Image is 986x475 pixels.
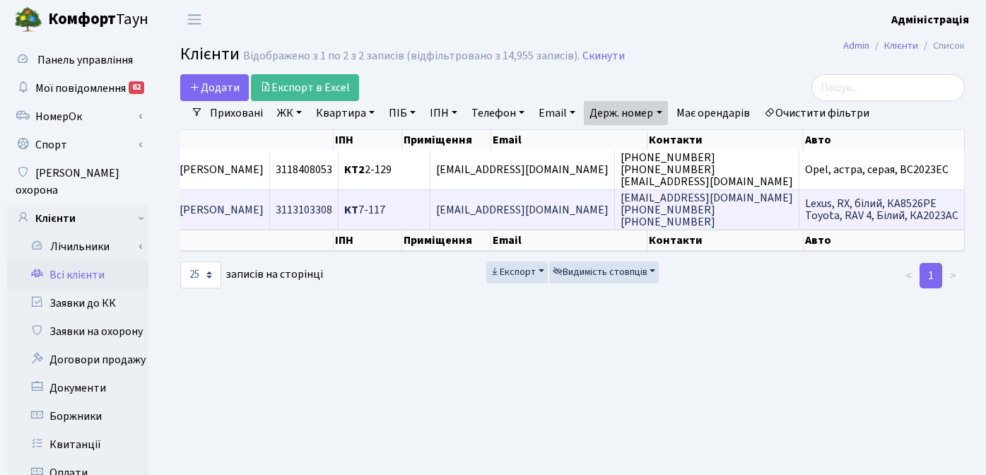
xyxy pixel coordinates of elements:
[7,74,148,102] a: Мої повідомлення62
[424,101,463,125] a: ІПН
[582,49,625,63] a: Скинути
[805,162,949,177] span: Opel, астра, серая, ВС2023ЕС
[310,101,380,125] a: Квартира
[7,102,148,131] a: НомерОк
[129,81,144,94] div: 62
[180,262,221,288] select: записів на сторінці
[276,162,332,177] span: 3118408053
[621,150,793,189] span: [PHONE_NUMBER] [PHONE_NUMBER] [EMAIL_ADDRESS][DOMAIN_NAME]
[7,289,148,317] a: Заявки до КК
[189,80,240,95] span: Додати
[918,38,965,54] li: Список
[180,262,323,288] label: записів на сторінці
[7,374,148,402] a: Документи
[621,190,793,230] span: [EMAIL_ADDRESS][DOMAIN_NAME] [PHONE_NUMBER] [PHONE_NUMBER]
[891,11,969,28] a: Адміністрація
[822,31,986,61] nav: breadcrumb
[647,130,804,150] th: Контакти
[7,159,148,204] a: [PERSON_NAME] охорона
[177,8,212,31] button: Переключити навігацію
[180,42,240,66] span: Клієнти
[276,202,332,218] span: 3113103308
[7,402,148,430] a: Боржники
[491,130,647,150] th: Email
[344,162,365,177] b: КТ2
[7,346,148,374] a: Договори продажу
[491,230,647,251] th: Email
[37,52,133,68] span: Панель управління
[7,204,148,233] a: Клієнти
[180,202,264,218] span: [PERSON_NAME]
[344,162,392,177] span: 2-129
[153,230,334,251] th: ПІБ
[7,430,148,459] a: Квитанції
[490,265,536,279] span: Експорт
[402,130,492,150] th: Приміщення
[48,8,148,32] span: Таун
[884,38,918,53] a: Клієнти
[180,74,249,101] a: Додати
[334,130,402,150] th: ІПН
[805,196,958,223] span: Lexus, RX, білий, КА8526РЕ Toyota, RAV 4, Білий, КА2023АС
[7,131,148,159] a: Спорт
[7,261,148,289] a: Всі клієнти
[383,101,421,125] a: ПІБ
[344,202,385,218] span: 7-117
[436,202,609,218] span: [EMAIL_ADDRESS][DOMAIN_NAME]
[7,317,148,346] a: Заявки на охорону
[920,263,942,288] a: 1
[843,38,869,53] a: Admin
[436,162,609,177] span: [EMAIL_ADDRESS][DOMAIN_NAME]
[647,230,804,251] th: Контакти
[243,49,580,63] div: Відображено з 1 по 2 з 2 записів (відфільтровано з 14,955 записів).
[804,230,965,251] th: Авто
[553,265,647,279] span: Видимість стовпців
[533,101,581,125] a: Email
[671,101,756,125] a: Має орендарів
[14,6,42,34] img: logo.png
[16,233,148,261] a: Лічильники
[204,101,269,125] a: Приховані
[584,101,667,125] a: Держ. номер
[486,262,548,283] button: Експорт
[180,162,264,177] span: [PERSON_NAME]
[334,230,402,251] th: ІПН
[7,46,148,74] a: Панель управління
[251,74,359,101] a: Експорт в Excel
[466,101,530,125] a: Телефон
[344,202,358,218] b: КТ
[35,81,126,96] span: Мої повідомлення
[402,230,492,251] th: Приміщення
[549,262,659,283] button: Видимість стовпців
[811,74,965,101] input: Пошук...
[891,12,969,28] b: Адміністрація
[804,130,965,150] th: Авто
[271,101,307,125] a: ЖК
[153,130,334,150] th: ПІБ
[48,8,116,30] b: Комфорт
[758,101,875,125] a: Очистити фільтри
